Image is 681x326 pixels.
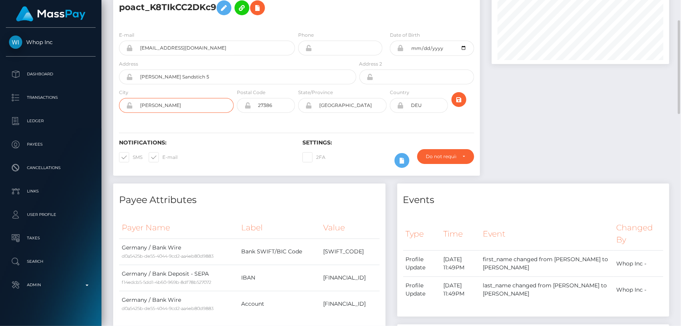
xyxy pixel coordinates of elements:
[239,239,320,265] td: Bank SWIFT/BIC Code
[6,39,96,46] span: Whop Inc
[239,291,320,317] td: Account
[149,152,178,162] label: E-mail
[390,32,420,39] label: Date of Birth
[119,265,239,291] td: Germany / Bank Deposit - SEPA
[417,149,474,164] button: Do not require
[119,61,138,68] label: Address
[403,277,441,303] td: Profile Update
[6,111,96,131] a: Ledger
[119,193,380,207] h4: Payee Attributes
[441,277,480,303] td: [DATE] 11:49PM
[320,239,380,265] td: [SWIFT_CODE]
[6,88,96,107] a: Transactions
[119,152,142,162] label: SMS
[9,209,92,221] p: User Profile
[119,32,134,39] label: E-mail
[403,217,441,250] th: Type
[119,217,239,239] th: Payer Name
[614,277,663,303] td: Whop Inc -
[441,217,480,250] th: Time
[239,265,320,291] td: IBAN
[9,232,92,244] p: Taxes
[9,162,92,174] p: Cancellations
[359,61,382,68] label: Address 2
[239,217,320,239] th: Label
[403,193,664,207] h4: Events
[6,252,96,271] a: Search
[119,291,239,317] td: Germany / Bank Wire
[9,68,92,80] p: Dashboard
[614,217,663,250] th: Changed By
[320,217,380,239] th: Value
[9,36,22,49] img: Whop Inc
[122,280,211,285] small: f14edcb5-5dd1-4b60-969b-8df78b527072
[6,64,96,84] a: Dashboard
[480,217,613,250] th: Event
[426,153,456,160] div: Do not require
[298,89,333,96] label: State/Province
[614,251,663,277] td: Whop Inc -
[480,277,613,303] td: last_name changed from [PERSON_NAME] to [PERSON_NAME]
[9,279,92,291] p: Admin
[403,251,441,277] td: Profile Update
[9,115,92,127] p: Ledger
[320,291,380,317] td: [FINANCIAL_ID]
[6,182,96,201] a: Links
[9,92,92,103] p: Transactions
[6,158,96,178] a: Cancellations
[302,152,325,162] label: 2FA
[122,253,213,259] small: d0a5425b-de55-4044-9cd2-aa4eb80d9883
[119,239,239,265] td: Germany / Bank Wire
[9,139,92,150] p: Payees
[122,306,213,311] small: d0a5425b-de55-4044-9cd2-aa4eb80d9883
[6,205,96,224] a: User Profile
[119,139,291,146] h6: Notifications:
[302,139,474,146] h6: Settings:
[6,228,96,248] a: Taxes
[6,135,96,154] a: Payees
[298,32,314,39] label: Phone
[16,6,85,21] img: MassPay Logo
[390,89,409,96] label: Country
[320,265,380,291] td: [FINANCIAL_ID]
[6,275,96,295] a: Admin
[441,251,480,277] td: [DATE] 11:49PM
[9,256,92,267] p: Search
[480,251,613,277] td: first_name changed from [PERSON_NAME] to [PERSON_NAME]
[119,89,128,96] label: City
[9,185,92,197] p: Links
[237,89,265,96] label: Postal Code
